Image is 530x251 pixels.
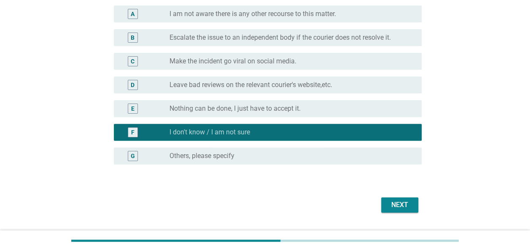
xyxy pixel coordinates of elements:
div: E [131,104,135,113]
label: Leave bad reviews on the relevant courier's website,etc. [169,81,332,89]
div: B [131,33,135,42]
label: I am not aware there is any other recourse to this matter. [169,10,336,18]
div: A [131,9,135,18]
div: G [131,151,135,160]
label: Others, please specify [169,152,234,160]
div: Next [388,200,412,210]
div: D [131,80,135,89]
label: Make the incident go viral on social media. [169,57,296,65]
div: F [131,128,135,136]
label: Nothing can be done, I just have to accept it. [169,104,301,113]
button: Next [381,197,418,213]
label: Escalate the issue to an independent body if the courier does not resolve it. [169,33,391,42]
label: I don't know / I am not sure [169,128,250,136]
div: C [131,57,135,65]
